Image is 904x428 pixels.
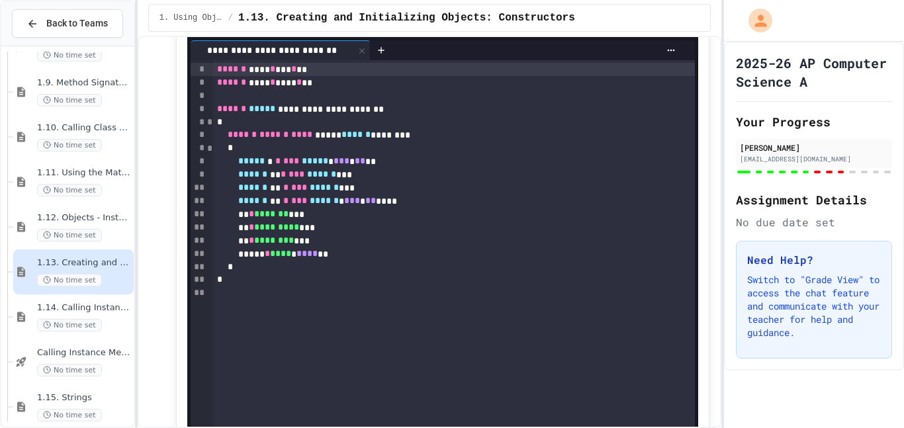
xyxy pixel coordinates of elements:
[46,17,108,30] span: Back to Teams
[740,142,888,153] div: [PERSON_NAME]
[37,392,131,404] span: 1.15. Strings
[37,409,102,421] span: No time set
[37,319,102,331] span: No time set
[736,54,892,91] h1: 2025-26 AP Computer Science A
[37,257,131,269] span: 1.13. Creating and Initializing Objects: Constructors
[747,252,881,268] h3: Need Help?
[37,139,102,151] span: No time set
[228,13,233,23] span: /
[37,229,102,241] span: No time set
[37,184,102,196] span: No time set
[37,77,131,89] span: 1.9. Method Signatures
[735,5,776,36] div: My Account
[736,112,892,131] h2: Your Progress
[12,9,123,38] button: Back to Teams
[37,347,131,359] span: Calling Instance Methods - Topic 1.14
[37,122,131,134] span: 1.10. Calling Class Methods
[747,273,881,339] p: Switch to "Grade View" to access the chat feature and communicate with your teacher for help and ...
[736,191,892,209] h2: Assignment Details
[37,94,102,107] span: No time set
[37,302,131,314] span: 1.14. Calling Instance Methods
[37,274,102,286] span: No time set
[736,214,892,230] div: No due date set
[37,364,102,376] span: No time set
[37,212,131,224] span: 1.12. Objects - Instances of Classes
[740,154,888,164] div: [EMAIL_ADDRESS][DOMAIN_NAME]
[159,13,223,23] span: 1. Using Objects and Methods
[37,167,131,179] span: 1.11. Using the Math Class
[238,10,575,26] span: 1.13. Creating and Initializing Objects: Constructors
[37,49,102,62] span: No time set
